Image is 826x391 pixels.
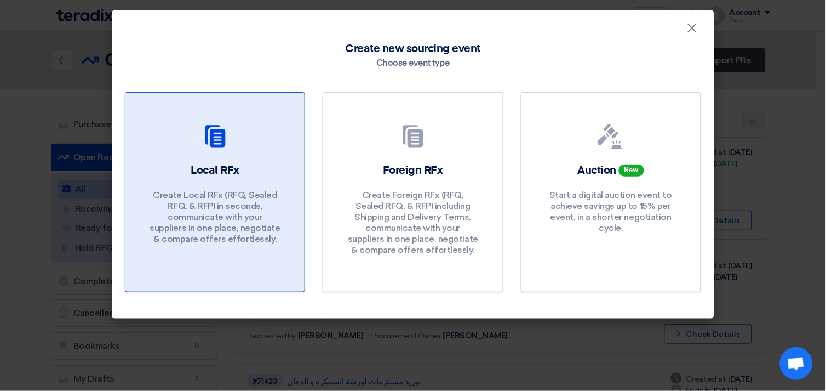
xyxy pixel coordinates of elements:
[578,165,617,176] span: Auction
[323,92,503,292] a: Foreign RFx Create Foreign RFx (RFQ, Sealed RFQ, & RFP) including Shipping and Delivery Terms, co...
[678,18,707,39] button: Close
[125,92,305,292] a: Local RFx Create Local RFx (RFQ, Sealed RFQ, & RFP) in seconds, communicate with your suppliers i...
[376,57,450,70] div: Choose event type
[150,190,281,245] p: Create Local RFx (RFQ, Sealed RFQ, & RFP) in seconds, communicate with your suppliers in one plac...
[521,92,701,292] a: Auction New Start a digital auction event to achieve savings up to 15% per event, in a shorter ne...
[545,190,676,234] p: Start a digital auction event to achieve savings up to 15% per event, in a shorter negotiation cy...
[383,163,443,178] h2: Foreign RFx
[780,347,813,380] div: Open chat
[347,190,479,256] p: Create Foreign RFx (RFQ, Sealed RFQ, & RFP) including Shipping and Delivery Terms, communicate wi...
[619,165,644,177] span: New
[687,20,698,42] span: ×
[191,163,239,178] h2: Local RFx
[345,41,480,57] span: Create new sourcing event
